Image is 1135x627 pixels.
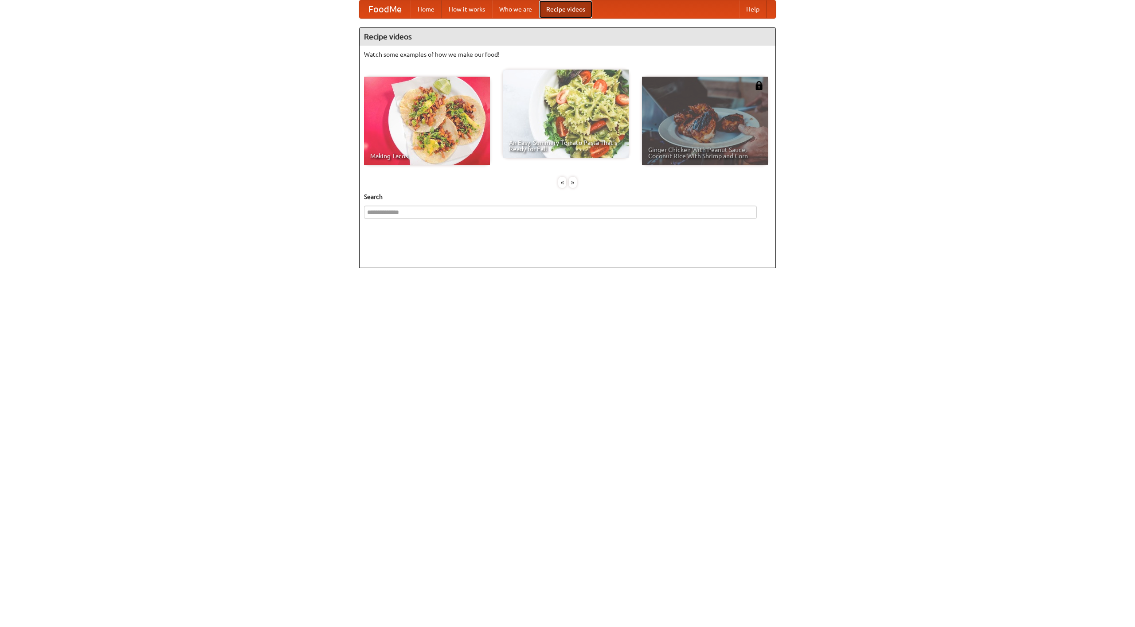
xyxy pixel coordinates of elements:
img: 483408.png [755,81,763,90]
a: FoodMe [360,0,411,18]
a: Making Tacos [364,77,490,165]
a: Recipe videos [539,0,592,18]
span: An Easy, Summery Tomato Pasta That's Ready for Fall [509,140,622,152]
a: An Easy, Summery Tomato Pasta That's Ready for Fall [503,70,629,158]
a: Home [411,0,442,18]
p: Watch some examples of how we make our food! [364,50,771,59]
div: « [558,177,566,188]
span: Making Tacos [370,153,484,159]
a: Who we are [492,0,539,18]
div: » [569,177,577,188]
a: Help [739,0,767,18]
h5: Search [364,192,771,201]
h4: Recipe videos [360,28,775,46]
a: How it works [442,0,492,18]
